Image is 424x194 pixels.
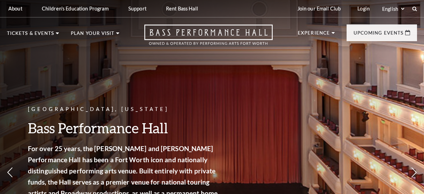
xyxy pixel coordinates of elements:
[298,31,330,39] p: Experience
[7,31,54,39] p: Tickets & Events
[8,6,22,12] p: About
[166,6,198,12] p: Rent Bass Hall
[28,119,220,137] h3: Bass Performance Hall
[42,6,109,12] p: Children's Education Program
[28,105,220,114] p: [GEOGRAPHIC_DATA], [US_STATE]
[354,31,403,39] p: Upcoming Events
[381,6,406,12] select: Select:
[71,31,114,39] p: Plan Your Visit
[128,6,146,12] p: Support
